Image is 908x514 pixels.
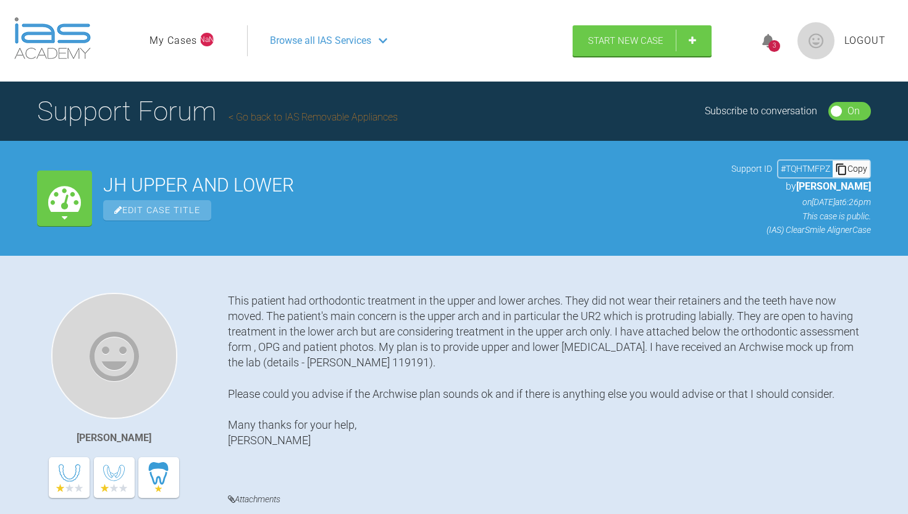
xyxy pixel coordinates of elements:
h2: JH UPPER AND LOWER [103,176,720,195]
img: logo-light.3e3ef733.png [14,17,91,59]
p: (IAS) ClearSmile Aligner Case [731,223,871,237]
img: Keerut Oberai [51,293,177,419]
div: Copy [833,161,870,177]
a: Logout [844,33,886,49]
div: On [847,103,860,119]
p: by [731,179,871,195]
p: This case is public. [731,209,871,223]
a: Go back to IAS Removable Appliances [229,111,398,123]
div: This patient had orthodontic treatment in the upper and lower arches. They did not wear their ret... [228,293,871,473]
span: NaN [200,33,214,46]
div: Subscribe to conversation [705,103,817,119]
span: Edit Case Title [103,200,211,221]
p: on [DATE] at 6:26pm [731,195,871,209]
a: My Cases [149,33,197,49]
div: 3 [768,40,780,52]
img: profile.png [797,22,834,59]
a: Start New Case [573,25,712,56]
div: [PERSON_NAME] [77,430,151,446]
span: Start New Case [588,35,663,46]
span: [PERSON_NAME] [796,180,871,192]
h1: Support Forum [37,90,398,133]
h4: Attachments [228,492,871,507]
span: Support ID [731,162,772,175]
div: # TQHTMFPZ [778,162,833,175]
span: Browse all IAS Services [270,33,371,49]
